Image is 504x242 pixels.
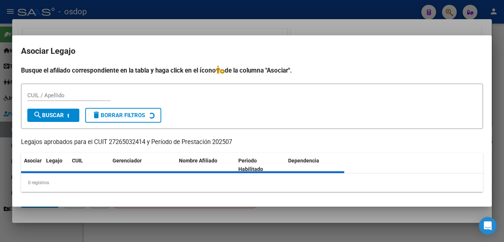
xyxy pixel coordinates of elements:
[21,138,483,147] p: Legajos aprobados para el CUIT 27265032414 y Período de Prestación 202507
[21,153,43,177] datatable-header-cell: Asociar
[479,217,497,235] div: Open Intercom Messenger
[238,158,263,172] span: Periodo Habilitado
[33,112,64,119] span: Buscar
[288,158,319,164] span: Dependencia
[92,112,145,119] span: Borrar Filtros
[72,158,83,164] span: CUIL
[43,153,69,177] datatable-header-cell: Legajo
[21,44,483,58] h2: Asociar Legajo
[179,158,217,164] span: Nombre Afiliado
[176,153,235,177] datatable-header-cell: Nombre Afiliado
[69,153,110,177] datatable-header-cell: CUIL
[27,109,79,122] button: Buscar
[235,153,285,177] datatable-header-cell: Periodo Habilitado
[92,111,101,119] mat-icon: delete
[285,153,345,177] datatable-header-cell: Dependencia
[113,158,142,164] span: Gerenciador
[21,173,483,192] div: 0 registros
[110,153,176,177] datatable-header-cell: Gerenciador
[21,66,483,75] h4: Busque el afiliado correspondiente en la tabla y haga click en el ícono de la columna "Asociar".
[85,108,161,123] button: Borrar Filtros
[24,158,42,164] span: Asociar
[46,158,62,164] span: Legajo
[33,111,42,119] mat-icon: search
